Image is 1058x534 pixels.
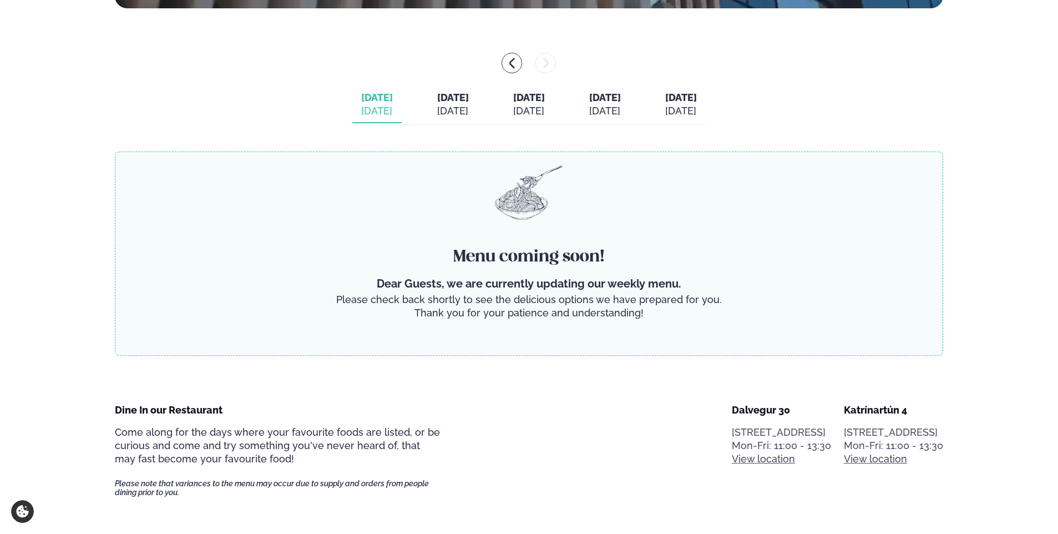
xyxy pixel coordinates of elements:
[589,104,621,118] div: [DATE]
[844,404,943,417] div: Katrínartún 4
[665,104,697,118] div: [DATE]
[437,104,469,118] div: [DATE]
[580,87,630,123] button: [DATE] [DATE]
[732,426,831,439] p: [STREET_ADDRESS]
[513,92,545,103] span: [DATE]
[495,165,563,220] img: pasta
[504,87,554,123] button: [DATE] [DATE]
[11,500,34,523] a: Cookie settings
[335,293,722,320] p: Please check back shortly to see the delicious options we have prepared for you. Thank you for yo...
[513,104,545,118] div: [DATE]
[115,404,222,416] span: Dine In our Restaurant
[732,439,831,452] div: Mon-Fri: 11:00 - 13:30
[115,479,440,497] span: Please note that variances to the menu may occur due to supply and orders from people dining prio...
[352,87,402,123] button: [DATE] [DATE]
[335,277,722,290] p: Dear Guests, we are currently updating our weekly menu.
[844,452,907,466] a: View location
[732,404,831,417] div: Dalvegur 30
[656,87,706,123] button: [DATE] [DATE]
[361,92,393,103] span: [DATE]
[437,92,469,103] span: [DATE]
[502,53,522,73] button: menu-btn-left
[115,426,440,465] span: Come along for the days where your favourite foods are listed, or be curious and come and try som...
[335,246,722,268] h4: Menu coming soon!
[589,92,621,103] span: [DATE]
[665,92,697,103] span: [DATE]
[844,426,943,439] p: [STREET_ADDRESS]
[428,87,478,123] button: [DATE] [DATE]
[732,452,795,466] a: View location
[361,104,393,118] div: [DATE]
[844,439,943,452] div: Mon-Fri: 11:00 - 13:30
[535,53,556,73] button: menu-btn-right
